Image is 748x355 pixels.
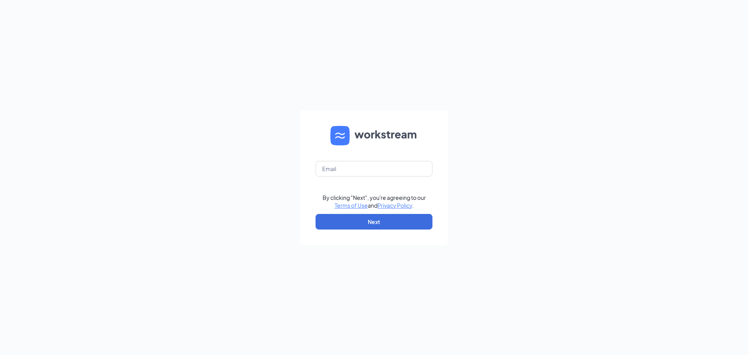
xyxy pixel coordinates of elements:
div: By clicking "Next", you're agreeing to our and . [323,194,426,209]
a: Privacy Policy [378,202,412,209]
button: Next [316,214,432,230]
img: WS logo and Workstream text [330,126,418,145]
input: Email [316,161,432,177]
a: Terms of Use [335,202,368,209]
